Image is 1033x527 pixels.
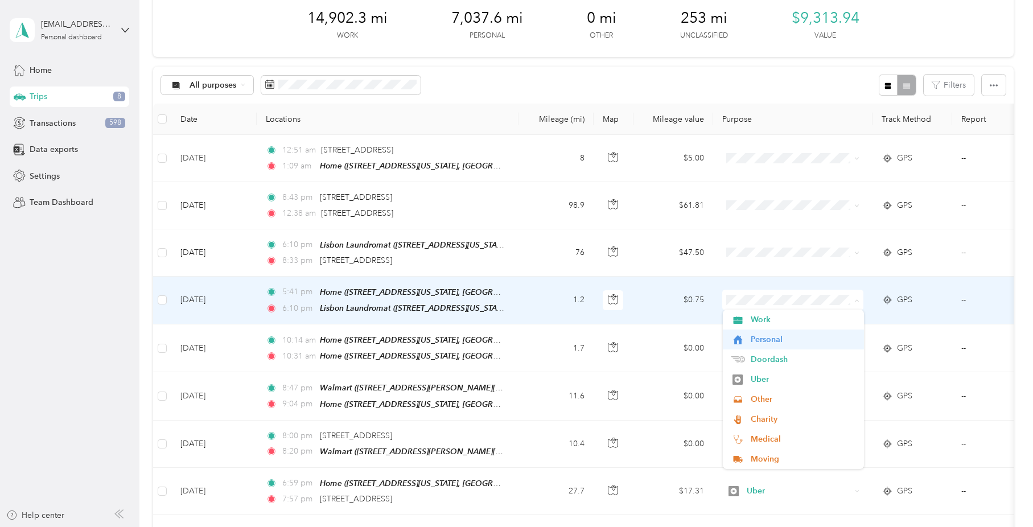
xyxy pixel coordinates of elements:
[897,485,912,497] span: GPS
[518,421,594,468] td: 10.4
[713,104,873,135] th: Purpose
[897,342,912,355] span: GPS
[30,196,93,208] span: Team Dashboard
[171,372,257,420] td: [DATE]
[897,294,912,306] span: GPS
[873,104,952,135] th: Track Method
[590,31,613,41] p: Other
[320,161,589,171] span: Home ([STREET_ADDRESS][US_STATE], [GEOGRAPHIC_DATA], [US_STATE])
[751,373,856,385] span: Uber
[518,229,594,277] td: 76
[518,135,594,182] td: 8
[282,191,315,204] span: 8:43 pm
[171,229,257,277] td: [DATE]
[897,438,912,450] span: GPS
[633,135,713,182] td: $5.00
[451,9,523,27] span: 7,037.6 mi
[680,31,728,41] p: Unclassified
[337,31,358,41] p: Work
[320,447,535,456] span: Walmart ([STREET_ADDRESS][PERSON_NAME][US_STATE])
[729,486,739,496] img: Legacy Icon [Uber]
[751,453,856,465] span: Moving
[30,90,47,102] span: Trips
[969,463,1033,527] iframe: Everlance-gr Chat Button Frame
[897,199,912,212] span: GPS
[320,240,509,250] span: Lisbon Laundromat ([STREET_ADDRESS][US_STATE])
[190,81,237,89] span: All purposes
[897,246,912,259] span: GPS
[320,287,589,297] span: Home ([STREET_ADDRESS][US_STATE], [GEOGRAPHIC_DATA], [US_STATE])
[587,9,616,27] span: 0 mi
[282,398,315,410] span: 9:04 pm
[814,31,836,41] p: Value
[594,104,633,135] th: Map
[282,445,315,458] span: 8:20 pm
[171,421,257,468] td: [DATE]
[518,372,594,420] td: 11.6
[282,477,315,489] span: 6:59 pm
[747,485,851,497] span: Uber
[320,335,589,345] span: Home ([STREET_ADDRESS][US_STATE], [GEOGRAPHIC_DATA], [US_STATE])
[171,277,257,324] td: [DATE]
[633,277,713,324] td: $0.75
[731,356,745,363] img: Legacy Icon [Doordash]
[282,207,316,220] span: 12:38 am
[320,494,392,504] span: [STREET_ADDRESS]
[113,92,125,102] span: 8
[633,324,713,372] td: $0.00
[518,182,594,229] td: 98.9
[633,104,713,135] th: Mileage value
[257,104,518,135] th: Locations
[30,117,76,129] span: Transactions
[320,256,392,265] span: [STREET_ADDRESS]
[470,31,505,41] p: Personal
[320,400,589,409] span: Home ([STREET_ADDRESS][US_STATE], [GEOGRAPHIC_DATA], [US_STATE])
[282,350,315,363] span: 10:31 am
[30,143,78,155] span: Data exports
[41,34,102,41] div: Personal dashboard
[282,382,315,394] span: 8:47 pm
[171,135,257,182] td: [DATE]
[282,144,316,157] span: 12:51 am
[41,18,112,30] div: [EMAIL_ADDRESS][DOMAIN_NAME]
[751,353,856,365] span: Doordash
[320,479,589,488] span: Home ([STREET_ADDRESS][US_STATE], [GEOGRAPHIC_DATA], [US_STATE])
[751,314,856,326] span: Work
[751,413,856,425] span: Charity
[633,421,713,468] td: $0.00
[282,160,315,172] span: 1:09 am
[732,374,743,385] img: Legacy Icon [Uber]
[282,302,315,315] span: 6:10 pm
[320,383,535,393] span: Walmart ([STREET_ADDRESS][PERSON_NAME][US_STATE])
[633,372,713,420] td: $0.00
[105,118,125,128] span: 598
[30,170,60,182] span: Settings
[282,430,315,442] span: 8:00 pm
[751,334,856,345] span: Personal
[924,75,974,96] button: Filters
[321,208,393,218] span: [STREET_ADDRESS]
[282,286,315,298] span: 5:41 pm
[792,9,859,27] span: $9,313.94
[307,9,388,27] span: 14,902.3 mi
[633,229,713,277] td: $47.50
[282,254,315,267] span: 8:33 pm
[6,509,64,521] button: Help center
[518,468,594,515] td: 27.7
[171,468,257,515] td: [DATE]
[320,303,509,313] span: Lisbon Laundromat ([STREET_ADDRESS][US_STATE])
[751,433,856,445] span: Medical
[518,324,594,372] td: 1.7
[321,145,393,155] span: [STREET_ADDRESS]
[282,334,315,347] span: 10:14 am
[282,493,315,505] span: 7:57 pm
[171,324,257,372] td: [DATE]
[518,104,594,135] th: Mileage (mi)
[171,182,257,229] td: [DATE]
[171,104,257,135] th: Date
[897,152,912,164] span: GPS
[633,468,713,515] td: $17.31
[518,277,594,324] td: 1.2
[751,393,856,405] span: Other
